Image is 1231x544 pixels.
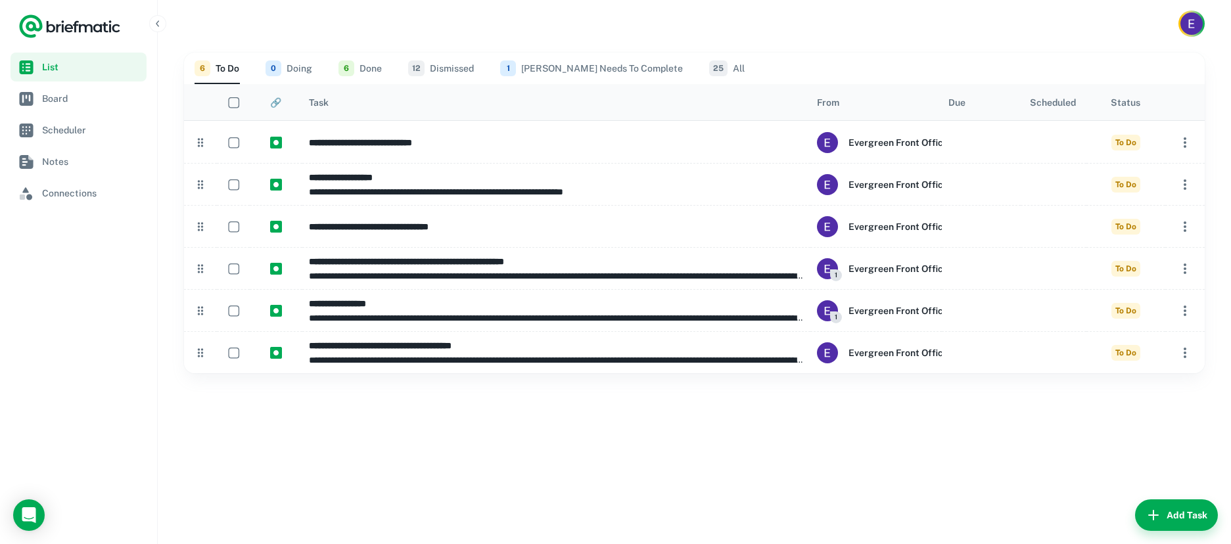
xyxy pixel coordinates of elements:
a: Logo [18,13,121,39]
a: Scheduler [11,116,147,145]
img: https://app.briefmatic.com/assets/integrations/manual.png [270,221,282,233]
button: All [709,53,745,84]
div: From [817,97,839,108]
div: Status [1111,97,1140,108]
img: Evergreen Front Office [1180,12,1203,35]
button: Dismissed [408,53,474,84]
span: 12 [408,60,425,76]
button: Doing [266,53,312,84]
span: List [42,60,141,74]
button: Done [338,53,382,84]
img: ACg8ocKEnd85GMpc7C0H8eBAdxUFF5FG9_b1NjbhyUUEuV6RlVZoOA=s96-c [817,216,838,237]
h6: Evergreen Front Office [848,346,948,360]
img: https://app.briefmatic.com/assets/integrations/manual.png [270,179,282,191]
div: Evergreen Front Office [817,174,948,195]
h6: Evergreen Front Office [848,304,948,318]
span: 6 [338,60,354,76]
h6: Evergreen Front Office [848,177,948,192]
button: Add Task [1135,499,1218,531]
span: To Do [1111,219,1140,235]
span: Notes [42,154,141,169]
div: Evergreen Front Office [817,258,948,279]
div: Load Chat [13,499,45,531]
span: To Do [1111,303,1140,319]
img: https://app.briefmatic.com/assets/integrations/manual.png [270,347,282,359]
span: To Do [1111,135,1140,150]
span: To Do [1111,177,1140,193]
a: Board [11,84,147,113]
button: [PERSON_NAME] Needs To Complete [500,53,683,84]
h6: Evergreen Front Office [848,219,948,234]
img: ACg8ocKEnd85GMpc7C0H8eBAdxUFF5FG9_b1NjbhyUUEuV6RlVZoOA=s96-c [817,132,838,153]
span: 1 [500,60,516,76]
img: https://app.briefmatic.com/assets/integrations/manual.png [270,305,282,317]
div: Task [309,97,329,108]
h6: Evergreen Front Office [848,135,948,150]
img: https://app.briefmatic.com/assets/integrations/manual.png [270,263,282,275]
span: 0 [266,60,281,76]
img: ACg8ocKEnd85GMpc7C0H8eBAdxUFF5FG9_b1NjbhyUUEuV6RlVZoOA=s96-c [817,300,838,321]
div: Evergreen Front Office [817,342,948,363]
span: Board [42,91,141,106]
img: ACg8ocKEnd85GMpc7C0H8eBAdxUFF5FG9_b1NjbhyUUEuV6RlVZoOA=s96-c [817,342,838,363]
div: Scheduled [1030,97,1076,108]
a: List [11,53,147,81]
button: Account button [1178,11,1205,37]
span: Scheduler [42,123,141,137]
div: Evergreen Front Office [817,132,948,153]
h6: Evergreen Front Office [848,261,948,276]
a: Notes [11,147,147,176]
span: To Do [1111,261,1140,277]
div: 🔗 [270,97,281,108]
span: 1 [830,269,842,281]
img: https://app.briefmatic.com/assets/integrations/manual.png [270,137,282,148]
img: ACg8ocKEnd85GMpc7C0H8eBAdxUFF5FG9_b1NjbhyUUEuV6RlVZoOA=s96-c [817,174,838,195]
span: 6 [195,60,210,76]
a: Connections [11,179,147,208]
div: Evergreen Front Office [817,300,948,321]
span: 25 [709,60,728,76]
div: Due [948,97,965,108]
span: 1 [830,311,842,323]
button: To Do [195,53,239,84]
span: To Do [1111,345,1140,361]
div: Evergreen Front Office [817,216,948,237]
img: ACg8ocKEnd85GMpc7C0H8eBAdxUFF5FG9_b1NjbhyUUEuV6RlVZoOA=s96-c [817,258,838,279]
span: Connections [42,186,141,200]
